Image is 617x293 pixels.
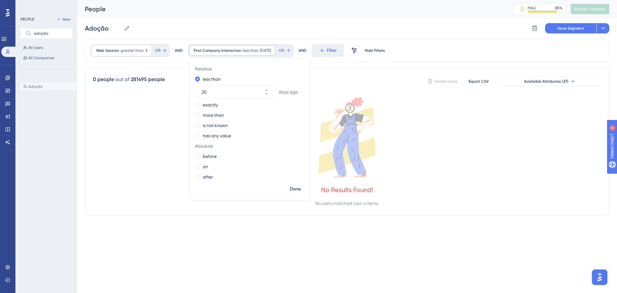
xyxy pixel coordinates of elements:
button: Done [286,183,304,195]
input: Segment Name [85,24,121,33]
button: Delete Users [426,76,459,87]
span: New [63,17,70,22]
button: All Companies [21,54,73,62]
button: Export CSV [462,76,495,87]
span: days ago [279,88,298,96]
button: Available Attributes (27) [498,76,601,87]
button: New [55,15,73,23]
span: First Company Interaction [194,48,241,53]
span: Available Attributes (27) [524,79,568,84]
span: Need Help? [15,2,40,9]
div: 281495 people [131,76,165,83]
span: Save Segment [558,26,584,31]
span: Export CSV [469,79,489,84]
span: All Users [28,45,43,50]
button: OR [278,45,292,56]
label: has any value [203,132,231,140]
span: [DATE] [260,48,271,53]
label: is not known [203,122,228,129]
button: Adoção [21,83,76,90]
div: AND [299,44,307,57]
label: after [203,173,213,181]
span: Hide Filters [365,48,385,53]
span: Filter [327,47,337,54]
span: Publish Changes [575,6,605,12]
button: Hide Filters [364,45,385,56]
div: MAU [528,5,536,11]
label: exactly [203,101,218,109]
span: Web Session [96,48,119,53]
button: OR [154,45,168,56]
span: OR [155,48,160,53]
iframe: UserGuiding AI Assistant Launcher [590,268,609,287]
span: All Companies [28,55,54,60]
span: OR [279,48,284,53]
button: Publish Changes [571,4,609,14]
input: Search [34,31,67,36]
button: All Users [21,44,73,51]
span: Absolute [195,142,302,150]
label: before [203,152,217,160]
div: 2 [45,3,47,8]
button: Save Segment [545,23,596,33]
div: 0 people [93,76,114,83]
label: less than [203,75,221,83]
label: more than [203,111,224,119]
div: PEOPLE [21,17,34,22]
label: on [203,163,208,170]
div: No Results Found! [321,185,373,194]
span: Delete Users [434,79,458,84]
span: greater than [121,48,144,53]
div: People [85,5,498,14]
div: No users matched your criteria. [315,199,379,207]
div: 85 % [555,5,562,11]
span: Done [290,185,301,193]
span: 3 [145,48,147,53]
button: Filter [312,44,344,57]
span: Relative [195,65,302,73]
div: out of [115,76,130,83]
span: less than [243,48,259,53]
div: AND [175,44,183,57]
span: Adoção [28,84,43,89]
